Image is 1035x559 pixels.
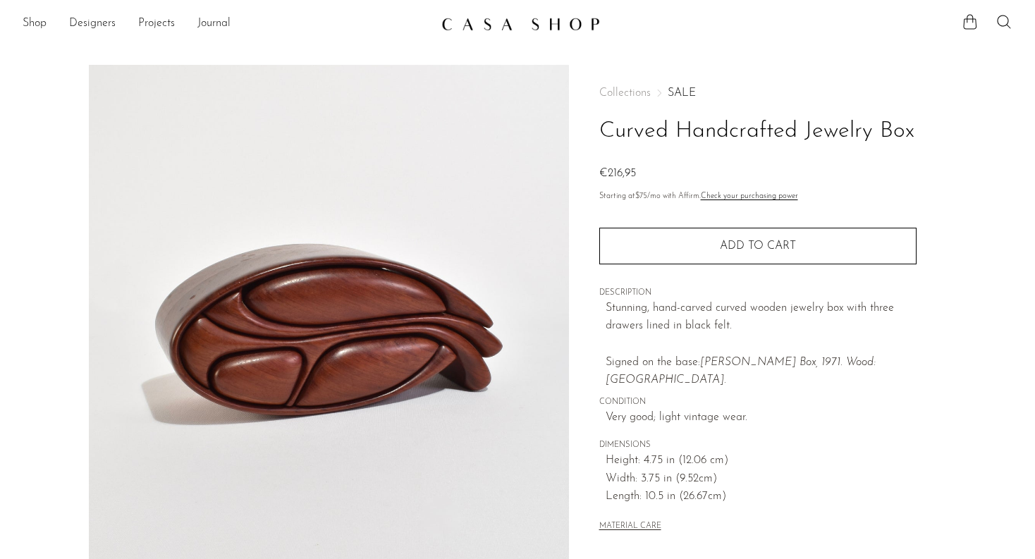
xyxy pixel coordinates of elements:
[606,488,917,506] span: Length: 10.5 in (26.67cm)
[197,15,231,33] a: Journal
[23,12,430,36] nav: Desktop navigation
[23,15,47,33] a: Shop
[599,87,917,99] nav: Breadcrumbs
[599,439,917,452] span: DIMENSIONS
[599,287,917,300] span: DESCRIPTION
[606,470,917,489] span: Width: 3.75 in (9.52cm)
[599,113,917,149] h1: Curved Handcrafted Jewelry Box
[599,522,661,532] button: MATERIAL CARE
[606,452,917,470] span: Height: 4.75 in (12.06 cm)
[720,240,796,253] span: Add to cart
[69,15,116,33] a: Designers
[635,192,647,200] span: $75
[23,12,430,36] ul: NEW HEADER MENU
[599,396,917,409] span: CONDITION
[138,15,175,33] a: Projects
[701,192,798,200] a: Check your purchasing power - Learn more about Affirm Financing (opens in modal)
[599,228,917,264] button: Add to cart
[599,87,651,99] span: Collections
[599,168,636,179] span: €216,95
[599,190,917,203] p: Starting at /mo with Affirm.
[606,409,917,427] span: Very good; light vintage wear.
[606,357,876,386] em: [PERSON_NAME] Box, 1971. Wood: [GEOGRAPHIC_DATA].
[606,300,917,390] p: Stunning, hand-carved curved wooden jewelry box with three drawers lined in black felt. Signed on...
[668,87,696,99] a: SALE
